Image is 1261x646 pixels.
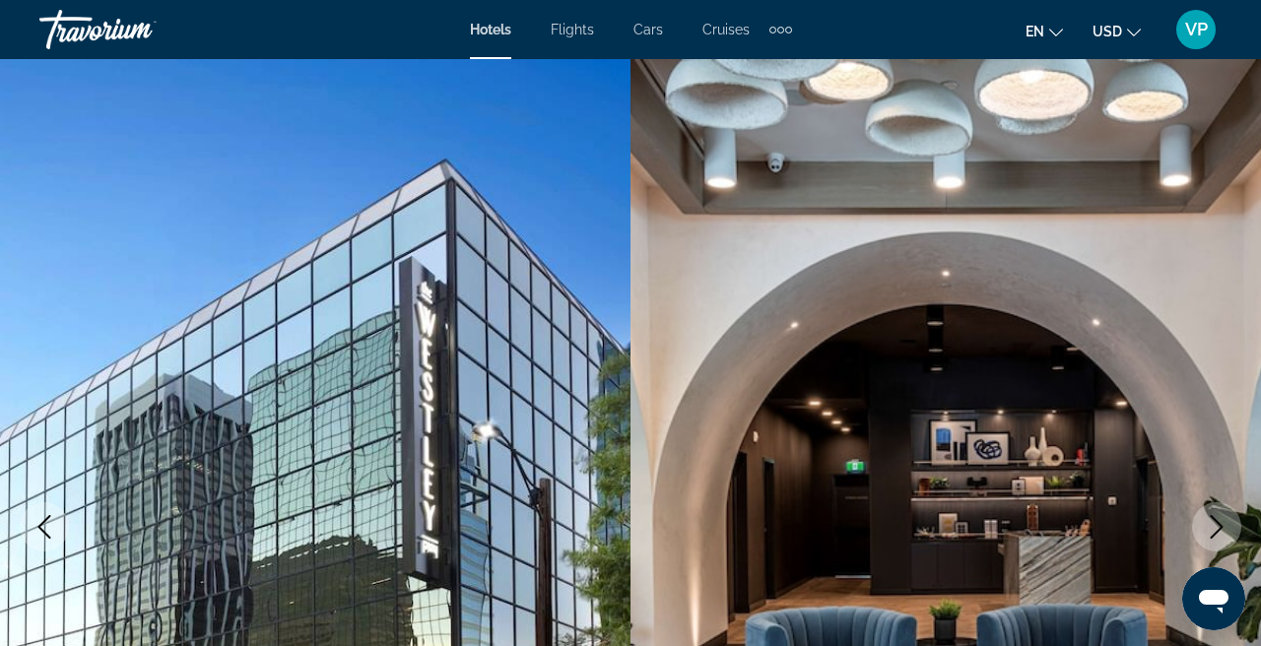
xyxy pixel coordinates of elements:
[1026,24,1044,39] span: en
[769,14,792,45] button: Extra navigation items
[1185,20,1208,39] span: VP
[702,22,750,37] a: Cruises
[1093,24,1122,39] span: USD
[1093,17,1141,45] button: Change currency
[39,4,236,55] a: Travorium
[1170,9,1222,50] button: User Menu
[633,22,663,37] a: Cars
[1182,567,1245,630] iframe: Кнопка для запуску вікна повідомлень
[551,22,594,37] a: Flights
[1192,502,1241,551] button: Next image
[20,502,69,551] button: Previous image
[470,22,511,37] a: Hotels
[1026,17,1063,45] button: Change language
